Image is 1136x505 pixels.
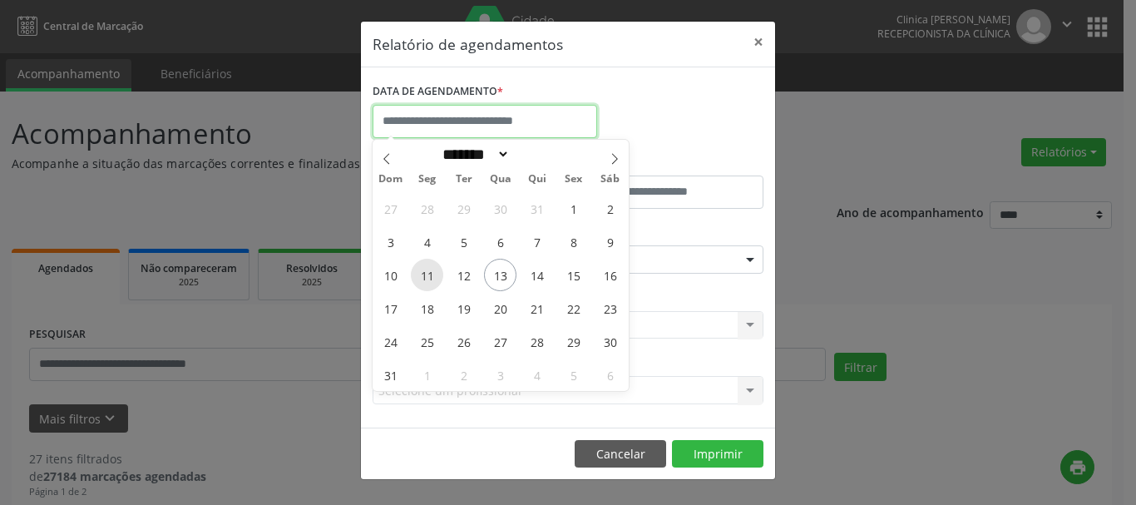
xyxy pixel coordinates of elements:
span: Agosto 28, 2025 [521,325,553,358]
span: Julho 30, 2025 [484,192,516,225]
span: Sáb [592,174,629,185]
span: Agosto 30, 2025 [594,325,626,358]
span: Julho 28, 2025 [411,192,443,225]
span: Julho 27, 2025 [374,192,407,225]
span: Agosto 2, 2025 [594,192,626,225]
span: Agosto 15, 2025 [557,259,590,291]
span: Agosto 23, 2025 [594,292,626,324]
span: Agosto 20, 2025 [484,292,516,324]
span: Agosto 11, 2025 [411,259,443,291]
label: DATA DE AGENDAMENTO [373,79,503,105]
label: ATÉ [572,150,763,176]
span: Agosto 13, 2025 [484,259,516,291]
span: Agosto 26, 2025 [447,325,480,358]
span: Agosto 29, 2025 [557,325,590,358]
span: Qui [519,174,556,185]
span: Agosto 1, 2025 [557,192,590,225]
span: Agosto 27, 2025 [484,325,516,358]
span: Agosto 22, 2025 [557,292,590,324]
span: Agosto 18, 2025 [411,292,443,324]
span: Setembro 6, 2025 [594,359,626,391]
span: Agosto 24, 2025 [374,325,407,358]
span: Setembro 3, 2025 [484,359,516,391]
span: Sex [556,174,592,185]
span: Agosto 3, 2025 [374,225,407,258]
button: Imprimir [672,440,763,468]
span: Agosto 6, 2025 [484,225,516,258]
span: Agosto 25, 2025 [411,325,443,358]
span: Julho 31, 2025 [521,192,553,225]
select: Month [437,146,510,163]
span: Agosto 5, 2025 [447,225,480,258]
button: Cancelar [575,440,666,468]
span: Setembro 2, 2025 [447,359,480,391]
span: Setembro 1, 2025 [411,359,443,391]
span: Agosto 31, 2025 [374,359,407,391]
span: Dom [373,174,409,185]
button: Close [742,22,775,62]
span: Agosto 8, 2025 [557,225,590,258]
span: Agosto 17, 2025 [374,292,407,324]
span: Setembro 5, 2025 [557,359,590,391]
span: Agosto 12, 2025 [447,259,480,291]
span: Agosto 21, 2025 [521,292,553,324]
span: Agosto 4, 2025 [411,225,443,258]
input: Year [510,146,565,163]
span: Julho 29, 2025 [447,192,480,225]
span: Agosto 9, 2025 [594,225,626,258]
h5: Relatório de agendamentos [373,33,563,55]
span: Agosto 10, 2025 [374,259,407,291]
span: Agosto 7, 2025 [521,225,553,258]
span: Setembro 4, 2025 [521,359,553,391]
span: Agosto 16, 2025 [594,259,626,291]
span: Qua [482,174,519,185]
span: Seg [409,174,446,185]
span: Ter [446,174,482,185]
span: Agosto 14, 2025 [521,259,553,291]
span: Agosto 19, 2025 [447,292,480,324]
